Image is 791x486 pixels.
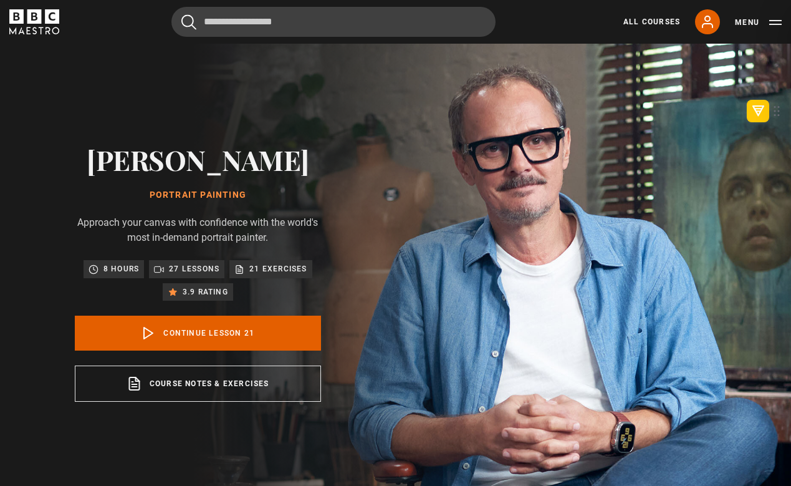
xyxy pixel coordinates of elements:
button: Submit the search query [181,14,196,30]
input: Search [171,7,496,37]
button: Toggle navigation [735,16,782,29]
p: 21 exercises [249,263,307,275]
a: All Courses [623,16,680,27]
p: 3.9 rating [183,286,228,298]
p: 27 lessons [169,263,219,275]
svg: BBC Maestro [9,9,59,34]
a: Continue lesson 21 [75,316,321,351]
h2: [PERSON_NAME] [75,143,321,175]
p: Approach your canvas with confidence with the world's most in-demand portrait painter. [75,215,321,245]
a: Course notes & exercises [75,366,321,402]
p: 8 hours [103,263,139,275]
h1: Portrait Painting [75,190,321,200]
